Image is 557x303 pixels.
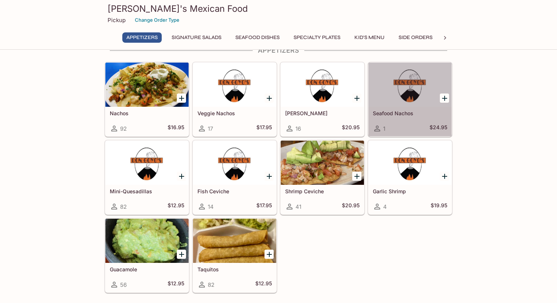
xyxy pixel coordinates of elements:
[105,219,189,263] div: Guacamole
[208,281,214,288] span: 82
[208,203,214,210] span: 14
[105,46,452,54] h4: Appetizers
[281,141,364,185] div: Shrimp Ceviche
[295,203,301,210] span: 41
[105,141,189,185] div: Mini-Quesadillas
[431,202,447,211] h5: $19.95
[110,110,184,116] h5: Nachos
[120,281,127,288] span: 56
[197,188,272,194] h5: Fish Ceviche
[352,94,361,103] button: Add Fajita Nachos
[197,266,272,272] h5: Taquitos
[255,280,272,289] h5: $12.95
[108,3,449,14] h3: [PERSON_NAME]'s Mexican Food
[281,63,364,107] div: Fajita Nachos
[368,140,452,215] a: Garlic Shrimp4$19.95
[350,32,389,43] button: Kid's Menu
[383,203,387,210] span: 4
[177,94,186,103] button: Add Nachos
[395,32,437,43] button: Side Orders
[193,63,276,107] div: Veggie Nachos
[383,125,385,132] span: 1
[440,172,449,181] button: Add Garlic Shrimp
[168,202,184,211] h5: $12.95
[285,188,360,194] h5: Shrimp Ceviche
[193,62,277,137] a: Veggie Nachos17$17.95
[342,124,360,133] h5: $20.95
[231,32,284,43] button: Seafood Dishes
[373,188,447,194] h5: Garlic Shrimp
[105,140,189,215] a: Mini-Quesadillas82$12.95
[430,124,447,133] h5: $24.95
[352,172,361,181] button: Add Shrimp Ceviche
[208,125,213,132] span: 17
[368,62,452,137] a: Seafood Nachos1$24.95
[373,110,447,116] h5: Seafood Nachos
[132,14,183,26] button: Change Order Type
[168,124,184,133] h5: $16.95
[110,266,184,272] h5: Guacamole
[193,219,276,263] div: Taquitos
[256,202,272,211] h5: $17.95
[177,250,186,259] button: Add Guacamole
[265,94,274,103] button: Add Veggie Nachos
[193,140,277,215] a: Fish Ceviche14$17.95
[265,250,274,259] button: Add Taquitos
[110,188,184,194] h5: Mini-Quesadillas
[295,125,301,132] span: 16
[177,172,186,181] button: Add Mini-Quesadillas
[193,141,276,185] div: Fish Ceviche
[197,110,272,116] h5: Veggie Nachos
[280,140,364,215] a: Shrimp Ceviche41$20.95
[285,110,360,116] h5: [PERSON_NAME]
[193,218,277,293] a: Taquitos82$12.95
[168,280,184,289] h5: $12.95
[108,17,126,24] p: Pickup
[120,203,127,210] span: 82
[105,63,189,107] div: Nachos
[290,32,344,43] button: Specialty Plates
[105,62,189,137] a: Nachos92$16.95
[342,202,360,211] h5: $20.95
[368,63,452,107] div: Seafood Nachos
[256,124,272,133] h5: $17.95
[168,32,225,43] button: Signature Salads
[368,141,452,185] div: Garlic Shrimp
[265,172,274,181] button: Add Fish Ceviche
[120,125,127,132] span: 92
[440,94,449,103] button: Add Seafood Nachos
[280,62,364,137] a: [PERSON_NAME]16$20.95
[105,218,189,293] a: Guacamole56$12.95
[122,32,162,43] button: Appetizers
